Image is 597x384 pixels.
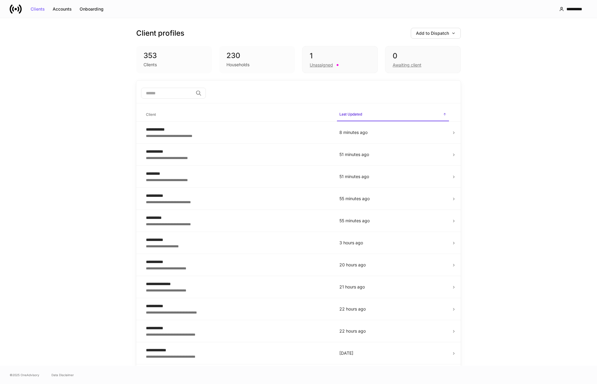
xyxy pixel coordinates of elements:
[80,7,104,11] div: Onboarding
[337,108,449,121] span: Last Updated
[146,112,156,117] h6: Client
[339,328,447,334] p: 22 hours ago
[339,111,362,117] h6: Last Updated
[76,4,107,14] button: Onboarding
[49,4,76,14] button: Accounts
[339,218,447,224] p: 55 minutes ago
[339,129,447,135] p: 8 minutes ago
[51,373,74,377] a: Data Disclaimer
[10,373,39,377] span: © 2025 OneAdvisory
[27,4,49,14] button: Clients
[339,196,447,202] p: 55 minutes ago
[143,51,205,60] div: 353
[143,62,157,68] div: Clients
[339,240,447,246] p: 3 hours ago
[302,46,378,73] div: 1Unassigned
[339,350,447,356] p: [DATE]
[136,28,184,38] h3: Client profiles
[339,284,447,290] p: 21 hours ago
[385,46,461,73] div: 0Awaiting client
[226,62,249,68] div: Households
[339,174,447,180] p: 51 minutes ago
[393,51,453,61] div: 0
[310,51,370,61] div: 1
[31,7,45,11] div: Clients
[53,7,72,11] div: Accounts
[310,62,333,68] div: Unassigned
[411,28,461,39] button: Add to Dispatch
[339,151,447,158] p: 51 minutes ago
[226,51,288,60] div: 230
[143,109,332,121] span: Client
[339,262,447,268] p: 20 hours ago
[393,62,421,68] div: Awaiting client
[416,31,456,35] div: Add to Dispatch
[339,306,447,312] p: 22 hours ago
